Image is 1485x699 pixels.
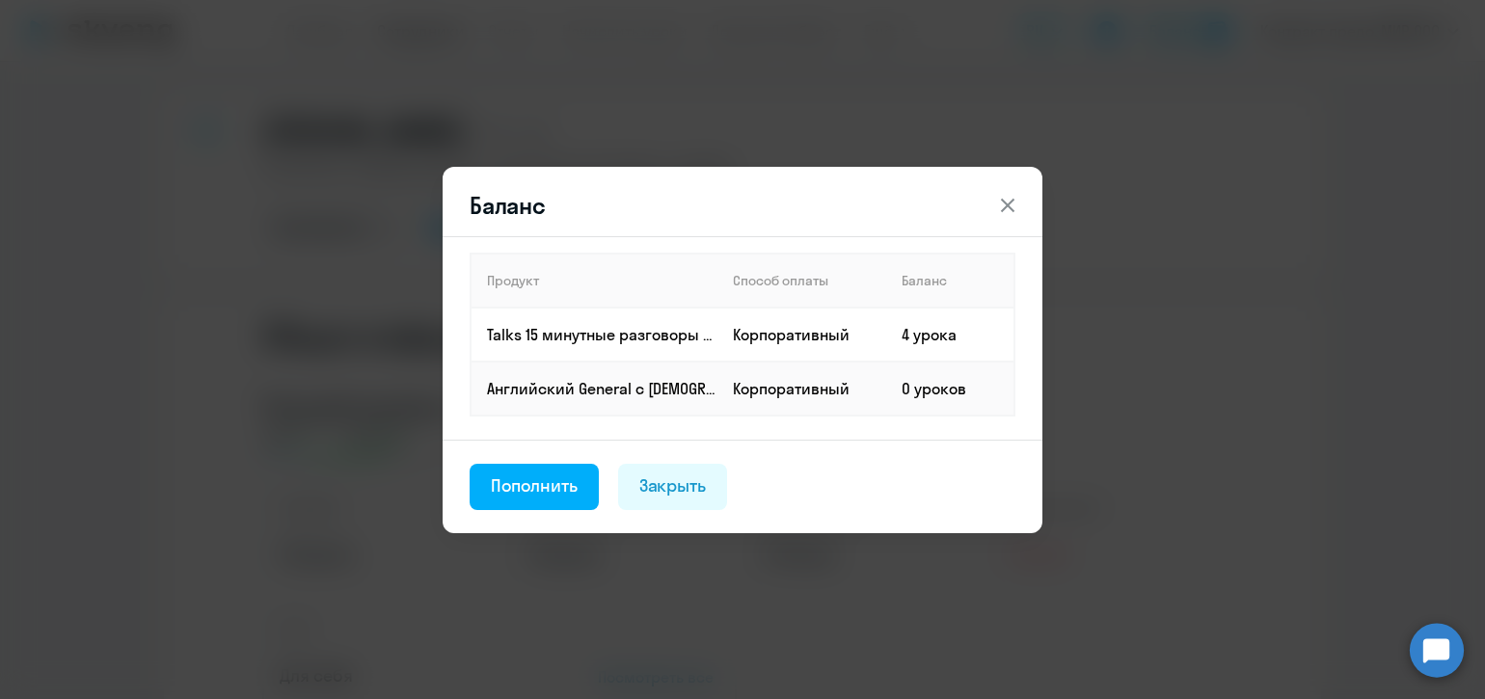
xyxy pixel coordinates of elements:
div: Закрыть [639,473,707,498]
button: Закрыть [618,464,728,510]
header: Баланс [443,190,1042,221]
td: 4 урока [886,308,1014,362]
td: Корпоративный [717,362,886,416]
td: Корпоративный [717,308,886,362]
button: Пополнить [470,464,599,510]
th: Баланс [886,254,1014,308]
p: Talks 15 минутные разговоры на английском [487,324,716,345]
th: Способ оплаты [717,254,886,308]
div: Пополнить [491,473,578,498]
p: Английский General с [DEMOGRAPHIC_DATA] преподавателем [487,378,716,399]
td: 0 уроков [886,362,1014,416]
th: Продукт [471,254,717,308]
